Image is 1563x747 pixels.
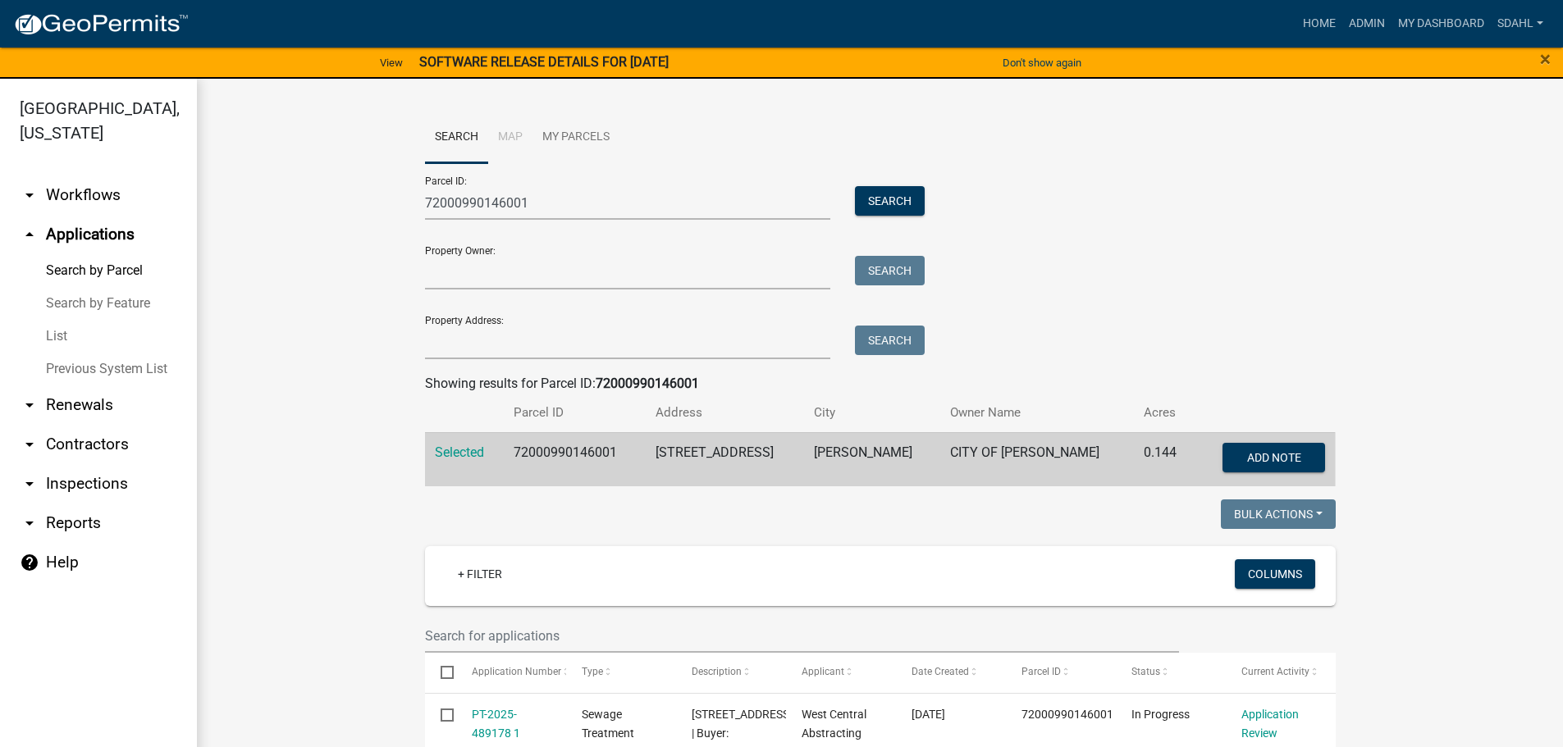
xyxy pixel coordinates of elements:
button: Add Note [1223,443,1325,472]
a: Search [425,112,488,164]
i: arrow_drop_up [20,225,39,244]
span: Description [692,666,742,677]
a: Home [1296,8,1342,39]
button: Don't show again [996,49,1088,76]
th: Acres [1134,394,1195,432]
i: arrow_drop_down [20,513,39,533]
span: 72000990146001 [1021,708,1113,721]
datatable-header-cell: Status [1116,653,1226,692]
button: Search [855,256,925,285]
input: Search for applications [425,619,1180,653]
span: Date Created [912,666,969,677]
button: Search [855,186,925,216]
i: arrow_drop_down [20,435,39,454]
i: arrow_drop_down [20,474,39,494]
a: + Filter [445,559,515,589]
span: Current Activity [1241,666,1309,677]
strong: SOFTWARE RELEASE DETAILS FOR [DATE] [419,54,669,70]
i: arrow_drop_down [20,185,39,205]
th: Parcel ID [504,394,646,432]
datatable-header-cell: Applicant [786,653,896,692]
datatable-header-cell: Date Created [896,653,1006,692]
a: My Dashboard [1392,8,1491,39]
span: Application Number [472,666,561,677]
span: Type [582,666,603,677]
td: CITY OF [PERSON_NAME] [940,432,1135,486]
th: City [804,394,940,432]
a: Admin [1342,8,1392,39]
span: × [1540,48,1551,71]
button: Columns [1235,559,1315,589]
a: My Parcels [532,112,619,164]
span: Add Note [1247,450,1301,463]
a: sdahl [1491,8,1550,39]
td: 72000990146001 [504,432,646,486]
th: Owner Name [940,394,1135,432]
span: In Progress [1131,708,1190,721]
span: Parcel ID [1021,666,1061,677]
button: Close [1540,49,1551,69]
datatable-header-cell: Current Activity [1226,653,1336,692]
strong: 72000990146001 [596,376,699,391]
td: [STREET_ADDRESS] [646,432,804,486]
i: help [20,553,39,572]
span: 10/07/2025 [912,708,945,721]
i: arrow_drop_down [20,395,39,415]
datatable-header-cell: Description [676,653,786,692]
datatable-header-cell: Type [566,653,676,692]
th: Address [646,394,804,432]
datatable-header-cell: Application Number [456,653,566,692]
td: [PERSON_NAME] [804,432,940,486]
span: Status [1131,666,1160,677]
span: West Central Abstracting [802,708,866,740]
datatable-header-cell: Select [425,653,456,692]
a: Selected [435,444,484,460]
a: View [373,49,409,76]
td: 0.144 [1134,432,1195,486]
button: Search [855,326,925,355]
span: Applicant [802,666,844,677]
a: Application Review [1241,708,1299,740]
datatable-header-cell: Parcel ID [1006,653,1116,692]
button: Bulk Actions [1221,499,1336,529]
div: Showing results for Parcel ID: [425,374,1336,394]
